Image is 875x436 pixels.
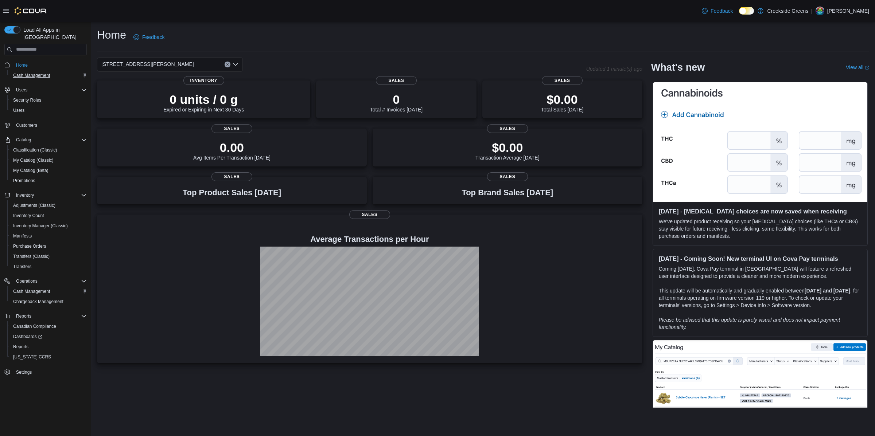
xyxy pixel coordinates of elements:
[10,252,87,261] span: Transfers (Classic)
[163,92,244,107] p: 0 units / 0 g
[13,277,87,286] span: Operations
[13,213,44,219] span: Inventory Count
[10,166,51,175] a: My Catalog (Beta)
[193,140,271,161] div: Avg Items Per Transaction [DATE]
[13,168,48,173] span: My Catalog (Beta)
[16,278,38,284] span: Operations
[10,156,57,165] a: My Catalog (Classic)
[13,312,87,321] span: Reports
[7,251,90,262] button: Transfers (Classic)
[1,120,90,130] button: Customers
[20,26,87,41] span: Load All Apps in [GEOGRAPHIC_DATA]
[7,241,90,251] button: Purchase Orders
[13,72,50,78] span: Cash Management
[10,242,49,251] a: Purchase Orders
[211,172,252,181] span: Sales
[13,191,37,200] button: Inventory
[13,97,41,103] span: Security Roles
[10,211,87,220] span: Inventory Count
[10,322,87,331] span: Canadian Compliance
[13,61,31,70] a: Home
[13,86,87,94] span: Users
[13,323,56,329] span: Canadian Compliance
[7,95,90,105] button: Security Roles
[101,60,194,68] span: [STREET_ADDRESS][PERSON_NAME]
[142,34,164,41] span: Feedback
[10,232,87,240] span: Manifests
[10,156,87,165] span: My Catalog (Classic)
[7,145,90,155] button: Classification (Classic)
[16,62,28,68] span: Home
[4,57,87,396] nav: Complex example
[131,30,167,44] a: Feedback
[475,140,540,155] p: $0.00
[7,331,90,342] a: Dashboards
[13,299,63,305] span: Chargeback Management
[13,344,28,350] span: Reports
[10,176,38,185] a: Promotions
[15,7,47,15] img: Cova
[10,262,34,271] a: Transfers
[13,191,87,200] span: Inventory
[487,124,528,133] span: Sales
[13,203,55,208] span: Adjustments (Classic)
[10,287,53,296] a: Cash Management
[13,86,30,94] button: Users
[711,7,733,15] span: Feedback
[13,121,87,130] span: Customers
[7,321,90,331] button: Canadian Compliance
[7,286,90,296] button: Cash Management
[13,157,54,163] span: My Catalog (Classic)
[183,76,224,85] span: Inventory
[233,62,238,67] button: Open list of options
[10,71,53,80] a: Cash Management
[13,178,35,184] span: Promotions
[10,201,87,210] span: Adjustments (Classic)
[7,70,90,80] button: Cash Management
[816,7,824,15] div: Pat McCaffrey
[13,243,46,249] span: Purchase Orders
[13,233,32,239] span: Manifests
[462,188,553,197] h3: Top Brand Sales [DATE]
[10,96,87,105] span: Security Roles
[659,287,862,309] p: This update will be automatically and gradually enabled between , for all terminals operating on ...
[163,92,244,113] div: Expired or Expiring in Next 30 Days
[13,107,24,113] span: Users
[225,62,230,67] button: Clear input
[370,92,423,113] div: Total # Invoices [DATE]
[10,146,60,154] a: Classification (Classic)
[16,137,31,143] span: Catalog
[10,252,52,261] a: Transfers (Classic)
[7,296,90,307] button: Chargeback Management
[13,334,42,339] span: Dashboards
[13,367,87,376] span: Settings
[10,166,87,175] span: My Catalog (Beta)
[10,342,31,351] a: Reports
[10,332,87,341] span: Dashboards
[7,176,90,186] button: Promotions
[1,276,90,286] button: Operations
[16,313,31,319] span: Reports
[10,262,87,271] span: Transfers
[376,76,417,85] span: Sales
[767,7,808,15] p: Creekside Greens
[10,96,44,105] a: Security Roles
[13,135,34,144] button: Catalog
[183,188,281,197] h3: Top Product Sales [DATE]
[10,297,66,306] a: Chargeback Management
[13,264,31,270] span: Transfers
[16,122,37,128] span: Customers
[651,62,705,73] h2: What's new
[10,71,87,80] span: Cash Management
[7,221,90,231] button: Inventory Manager (Classic)
[1,190,90,200] button: Inventory
[7,342,90,352] button: Reports
[1,366,90,377] button: Settings
[846,64,869,70] a: View allExternal link
[7,165,90,176] button: My Catalog (Beta)
[10,232,35,240] a: Manifests
[10,297,87,306] span: Chargeback Management
[659,208,862,215] h3: [DATE] - [MEDICAL_DATA] choices are now saved when receiving
[97,28,126,42] h1: Home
